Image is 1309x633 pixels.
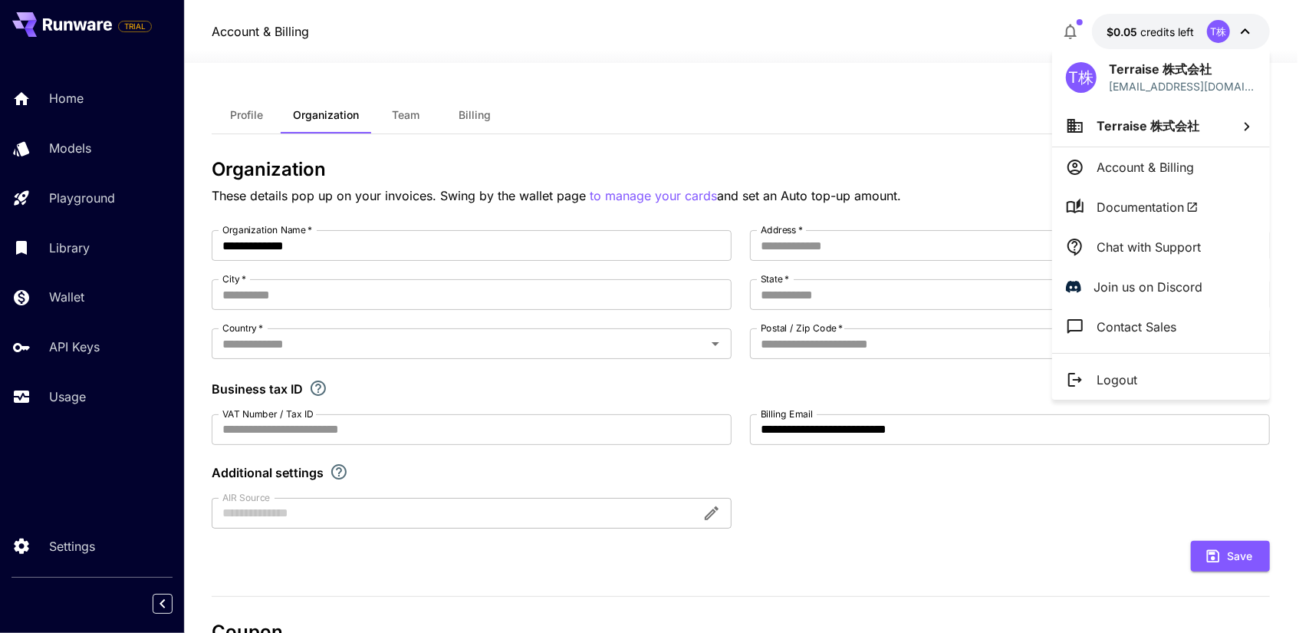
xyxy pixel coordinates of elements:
[1109,60,1256,78] p: Terraise 株式会社
[1094,278,1202,296] p: Join us on Discord
[1109,78,1256,94] p: [EMAIL_ADDRESS][DOMAIN_NAME]
[1097,318,1176,336] p: Contact Sales
[1097,158,1194,176] p: Account & Billing
[1052,105,1270,147] button: Terraise 株式会社
[1097,198,1199,216] span: Documentation
[1109,78,1256,94] div: igniteinnovators0@gmail.com
[1066,62,1097,93] div: T株
[1097,118,1199,134] span: Terraise 株式会社
[1097,371,1137,389] p: Logout
[1097,238,1201,256] p: Chat with Support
